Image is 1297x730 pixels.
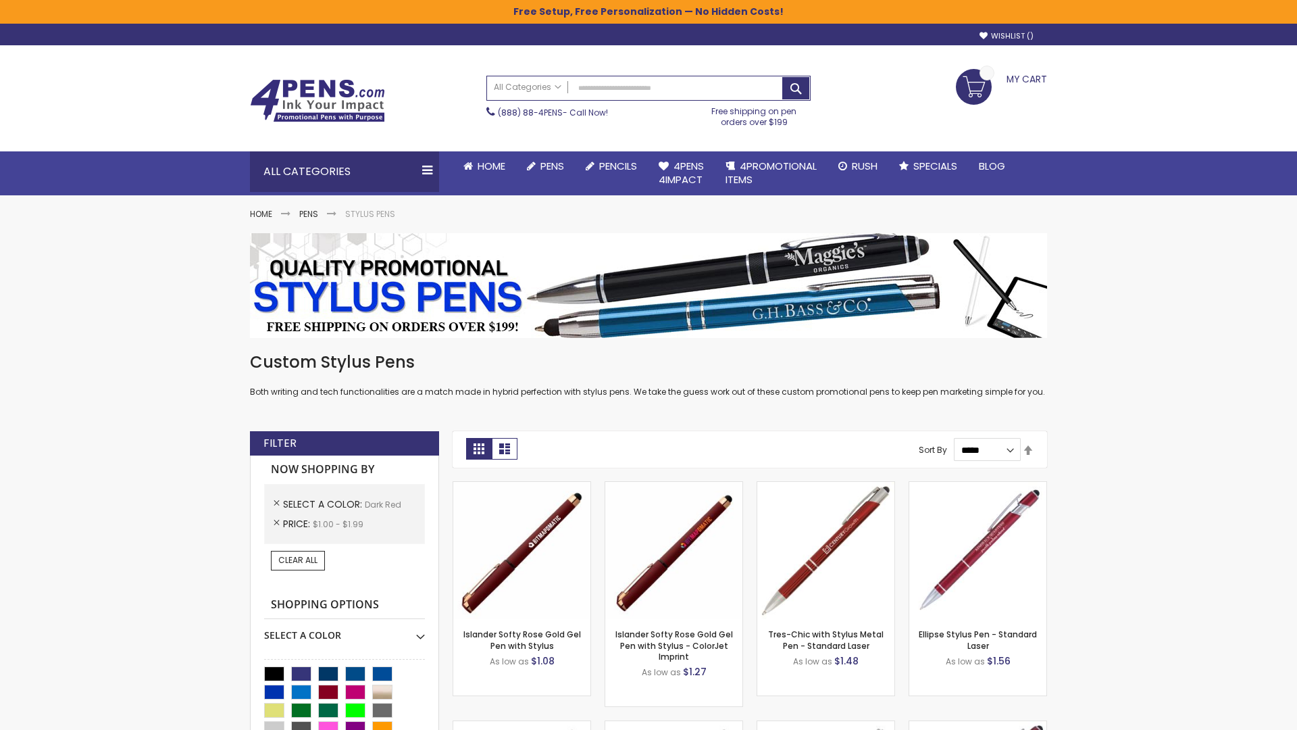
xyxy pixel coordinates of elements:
[283,517,313,531] span: Price
[642,666,681,678] span: As low as
[490,656,529,667] span: As low as
[605,481,742,493] a: Islander Softy Rose Gold Gel Pen with Stylus - ColorJet Imprint-Dark Red
[768,629,884,651] a: Tres-Chic with Stylus Metal Pen - Standard Laser
[250,79,385,122] img: 4Pens Custom Pens and Promotional Products
[540,159,564,173] span: Pens
[466,438,492,460] strong: Grid
[453,481,590,493] a: Islander Softy Rose Gold Gel Pen with Stylus-Dark Red
[946,656,985,667] span: As low as
[498,107,608,118] span: - Call Now!
[757,482,894,619] img: Tres-Chic with Stylus Metal Pen - Standard Laser-Dark Red
[683,665,707,679] span: $1.27
[283,497,365,511] span: Select A Color
[715,151,828,195] a: 4PROMOTIONALITEMS
[494,82,561,93] span: All Categories
[909,481,1046,493] a: Ellipse Stylus Pen - Standard Laser-Dark Red
[605,482,742,619] img: Islander Softy Rose Gold Gel Pen with Stylus - ColorJet Imprint-Dark Red
[648,151,715,195] a: 4Pens4impact
[980,31,1034,41] a: Wishlist
[264,456,425,484] strong: Now Shopping by
[487,76,568,99] a: All Categories
[463,629,581,651] a: Islander Softy Rose Gold Gel Pen with Stylus
[345,208,395,220] strong: Stylus Pens
[531,654,555,668] span: $1.08
[793,656,832,667] span: As low as
[919,444,947,456] label: Sort By
[278,554,317,566] span: Clear All
[575,151,648,181] a: Pencils
[453,151,516,181] a: Home
[453,482,590,619] img: Islander Softy Rose Gold Gel Pen with Stylus-Dark Red
[250,208,272,220] a: Home
[979,159,1005,173] span: Blog
[659,159,704,187] span: 4Pens 4impact
[250,151,439,192] div: All Categories
[299,208,318,220] a: Pens
[968,151,1016,181] a: Blog
[271,551,325,570] a: Clear All
[828,151,888,181] a: Rush
[478,159,505,173] span: Home
[698,101,811,128] div: Free shipping on pen orders over $199
[264,591,425,620] strong: Shopping Options
[615,629,733,662] a: Islander Softy Rose Gold Gel Pen with Stylus - ColorJet Imprint
[498,107,563,118] a: (888) 88-4PENS
[909,482,1046,619] img: Ellipse Stylus Pen - Standard Laser-Dark Red
[250,351,1047,373] h1: Custom Stylus Pens
[250,351,1047,398] div: Both writing and tech functionalities are a match made in hybrid perfection with stylus pens. We ...
[365,499,401,510] span: Dark Red
[919,629,1037,651] a: Ellipse Stylus Pen - Standard Laser
[313,518,363,530] span: $1.00 - $1.99
[888,151,968,181] a: Specials
[852,159,878,173] span: Rush
[834,654,859,668] span: $1.48
[264,619,425,642] div: Select A Color
[757,481,894,493] a: Tres-Chic with Stylus Metal Pen - Standard Laser-Dark Red
[250,233,1047,338] img: Stylus Pens
[726,159,817,187] span: 4PROMOTIONAL ITEMS
[516,151,575,181] a: Pens
[913,159,957,173] span: Specials
[263,436,297,451] strong: Filter
[599,159,637,173] span: Pencils
[987,654,1011,668] span: $1.56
